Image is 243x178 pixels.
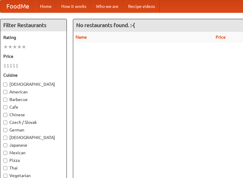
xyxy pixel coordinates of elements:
li: $ [15,62,19,69]
label: Chinese [3,112,63,118]
label: [DEMOGRAPHIC_DATA] [3,134,63,141]
li: $ [3,62,6,69]
label: Czech / Slovak [3,119,63,125]
a: Who we are [91,0,123,12]
label: American [3,89,63,95]
li: ★ [3,44,8,50]
label: [DEMOGRAPHIC_DATA] [3,81,63,87]
input: German [3,128,7,132]
input: American [3,90,7,94]
li: ★ [8,44,12,50]
a: Name [76,35,87,40]
input: Barbecue [3,98,7,102]
h5: Cuisine [3,72,63,78]
label: Japanese [3,142,63,148]
a: Home [35,0,56,12]
input: Mexican [3,151,7,155]
h5: Price [3,53,63,59]
ng-pluralize: No restaurants found. :-( [76,22,135,28]
h4: Filter Restaurants [0,19,67,31]
label: Barbecue [3,96,63,103]
input: Czech / Slovak [3,120,7,124]
a: FoodMe [0,0,35,12]
input: Cafe [3,105,7,109]
li: ★ [22,44,26,50]
li: $ [6,62,9,69]
label: Pizza [3,157,63,163]
input: Thai [3,166,7,170]
input: Chinese [3,113,7,117]
label: Mexican [3,150,63,156]
label: Thai [3,165,63,171]
input: [DEMOGRAPHIC_DATA] [3,136,7,140]
li: $ [12,62,15,69]
label: German [3,127,63,133]
a: Price [216,35,226,40]
label: Cafe [3,104,63,110]
li: ★ [12,44,17,50]
input: Pizza [3,159,7,162]
input: Japanese [3,143,7,147]
input: Vegetarian [3,174,7,178]
a: Recipe videos [123,0,160,12]
h5: Rating [3,34,63,40]
a: How it works [56,0,91,12]
input: [DEMOGRAPHIC_DATA] [3,82,7,86]
li: $ [9,62,12,69]
li: ★ [17,44,22,50]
